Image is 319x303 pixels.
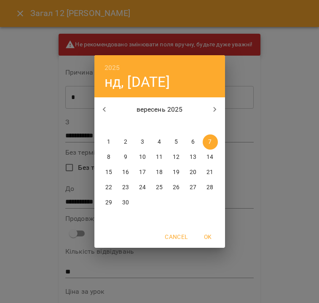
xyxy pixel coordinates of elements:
button: OK [195,229,222,244]
p: 2 [124,138,127,146]
span: сб [186,122,201,130]
p: 11 [156,153,163,161]
p: 24 [139,183,146,192]
button: 29 [102,195,117,210]
button: 28 [203,180,218,195]
p: 29 [105,198,112,207]
span: OK [198,232,218,242]
button: 1 [102,134,117,150]
button: 8 [102,150,117,165]
p: 27 [190,183,196,192]
button: 3 [135,134,150,150]
button: 26 [169,180,184,195]
button: 13 [186,150,201,165]
p: 5 [174,138,178,146]
p: 30 [122,198,129,207]
p: вересень 2025 [114,105,205,115]
button: 20 [186,165,201,180]
button: 30 [118,195,134,210]
button: 7 [203,134,218,150]
p: 20 [190,168,196,177]
p: 23 [122,183,129,192]
button: 11 [152,150,167,165]
p: 14 [206,153,213,161]
p: 21 [206,168,213,177]
p: 28 [206,183,213,192]
button: 2 [118,134,134,150]
button: 19 [169,165,184,180]
button: Cancel [161,229,191,244]
button: 17 [135,165,150,180]
p: 25 [156,183,163,192]
span: нд [203,122,218,130]
p: 19 [173,168,180,177]
button: 14 [203,150,218,165]
p: 15 [105,168,112,177]
p: 22 [105,183,112,192]
button: 25 [152,180,167,195]
p: 13 [190,153,196,161]
button: 2025 [105,62,120,74]
button: 18 [152,165,167,180]
p: 12 [173,153,180,161]
button: 9 [118,150,134,165]
p: 8 [107,153,110,161]
button: 12 [169,150,184,165]
p: 10 [139,153,146,161]
span: пт [169,122,184,130]
span: пн [102,122,117,130]
p: 3 [141,138,144,146]
span: ср [135,122,150,130]
span: вт [118,122,134,130]
p: 7 [208,138,212,146]
button: 10 [135,150,150,165]
button: нд, [DATE] [105,73,170,91]
span: Cancel [165,232,188,242]
button: 5 [169,134,184,150]
p: 17 [139,168,146,177]
p: 18 [156,168,163,177]
button: 4 [152,134,167,150]
button: 21 [203,165,218,180]
p: 6 [191,138,195,146]
button: 22 [102,180,117,195]
button: 6 [186,134,201,150]
button: 15 [102,165,117,180]
button: 23 [118,180,134,195]
p: 4 [158,138,161,146]
p: 1 [107,138,110,146]
p: 9 [124,153,127,161]
button: 24 [135,180,150,195]
p: 16 [122,168,129,177]
button: 16 [118,165,134,180]
span: чт [152,122,167,130]
button: 27 [186,180,201,195]
p: 26 [173,183,180,192]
